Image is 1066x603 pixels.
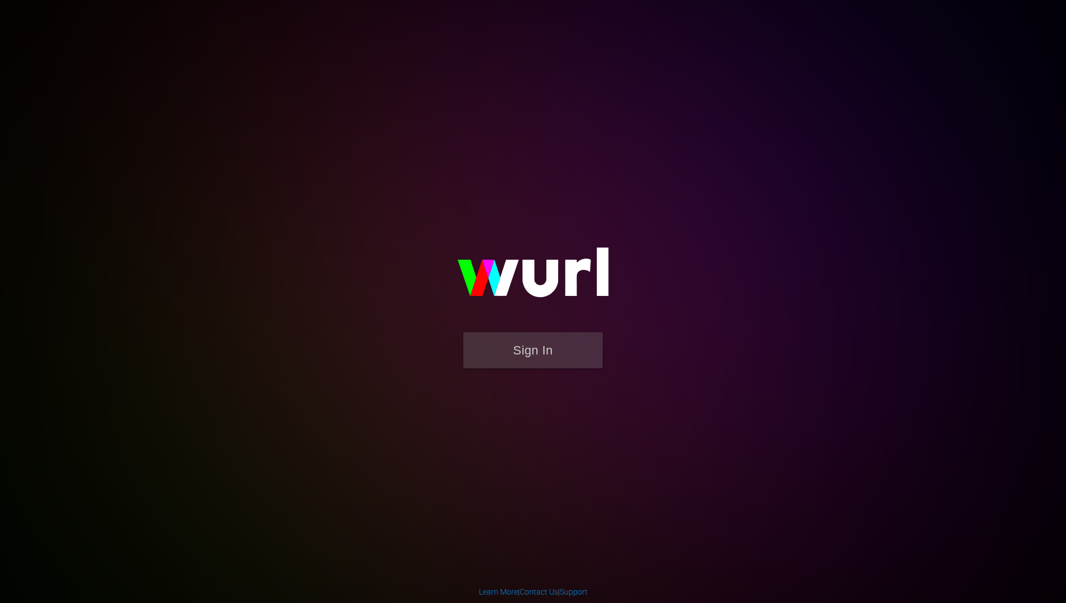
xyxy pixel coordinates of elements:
img: wurl-logo-on-black-223613ac3d8ba8fe6dc639794a292ebdb59501304c7dfd60c99c58986ef67473.svg [421,223,645,332]
a: Contact Us [520,587,558,596]
div: | | [479,586,588,597]
a: Learn More [479,587,518,596]
button: Sign In [463,332,603,368]
a: Support [560,587,588,596]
